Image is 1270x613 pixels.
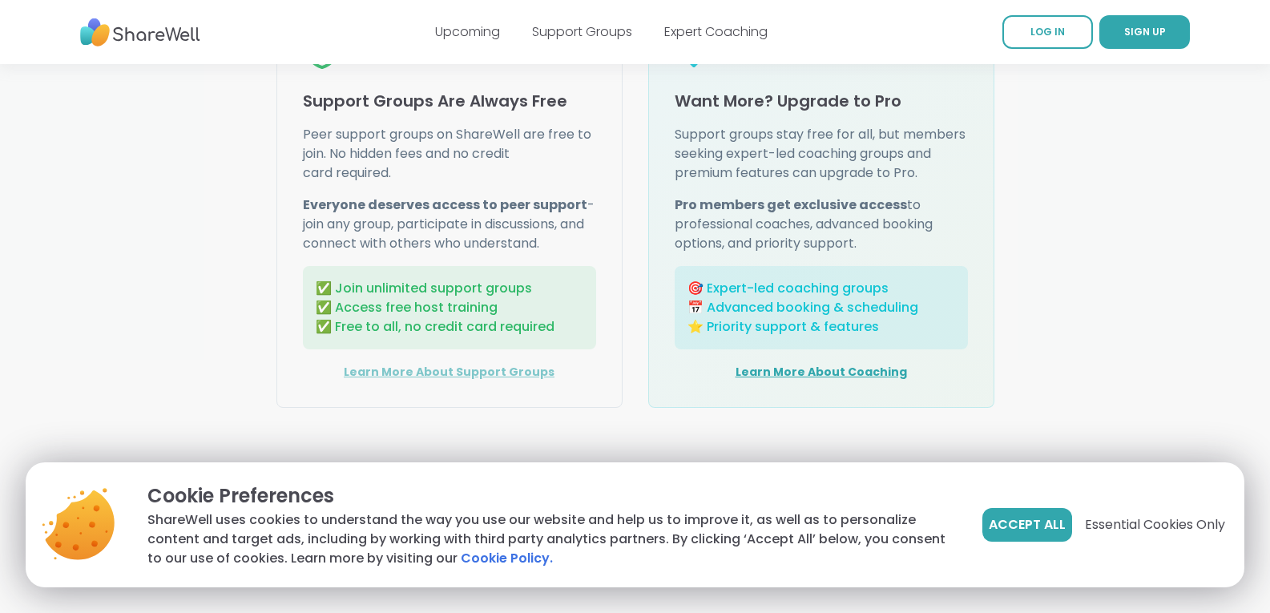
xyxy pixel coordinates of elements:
[80,10,200,54] img: ShareWell Nav Logo
[303,196,596,253] p: - join any group, participate in discussions, and connect with others who understand.
[675,125,968,183] p: Support groups stay free for all, but members seeking expert-led coaching groups and premium feat...
[675,196,907,214] strong: Pro members get exclusive access
[664,22,768,41] a: Expert Coaching
[989,515,1066,534] span: Accept All
[303,196,587,214] strong: Everyone deserves access to peer support
[736,364,907,380] a: Learn More About Coaching
[344,364,554,380] a: Learn More About Support Groups
[675,90,968,112] h4: Want More? Upgrade to Pro
[461,549,553,568] a: Cookie Policy.
[435,22,500,41] a: Upcoming
[687,279,955,337] p: 🎯 Expert-led coaching groups 📅 Advanced booking & scheduling ⭐ Priority support & features
[303,125,596,183] p: Peer support groups on ShareWell are free to join. No hidden fees and no credit card required.
[1124,25,1166,38] span: SIGN UP
[316,279,583,337] p: ✅ Join unlimited support groups ✅ Access free host training ✅ Free to all, no credit card required
[1002,15,1093,49] a: LOG IN
[1030,25,1065,38] span: LOG IN
[147,510,957,568] p: ShareWell uses cookies to understand the way you use our website and help us to improve it, as we...
[71,562,1199,594] h2: As Seen In
[303,90,596,112] h4: Support Groups Are Always Free
[1099,15,1190,49] a: SIGN UP
[675,196,968,253] p: to professional coaches, advanced booking options, and priority support.
[147,482,957,510] p: Cookie Preferences
[982,508,1072,542] button: Accept All
[532,22,632,41] a: Support Groups
[1085,515,1225,534] span: Essential Cookies Only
